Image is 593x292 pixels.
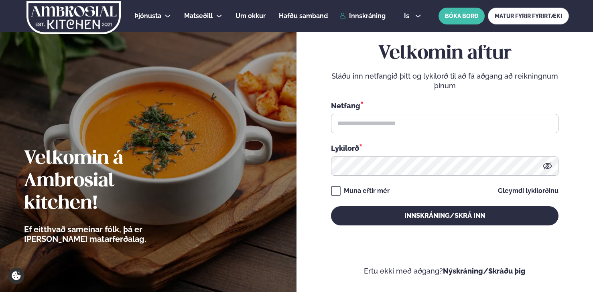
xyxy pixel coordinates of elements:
[184,12,213,20] span: Matseðill
[404,13,412,19] span: is
[398,13,428,19] button: is
[279,12,328,20] span: Hafðu samband
[488,8,569,24] a: MATUR FYRIR FYRIRTÆKI
[321,266,569,276] p: Ertu ekki með aðgang?
[134,12,161,20] span: Þjónusta
[339,12,386,20] a: Innskráning
[331,143,558,153] div: Lykilorð
[134,11,161,21] a: Þjónusta
[184,11,213,21] a: Matseðill
[236,11,266,21] a: Um okkur
[498,188,558,194] a: Gleymdi lykilorðinu
[236,12,266,20] span: Um okkur
[331,100,558,111] div: Netfang
[331,71,558,91] p: Sláðu inn netfangið þitt og lykilorð til að fá aðgang að reikningnum þínum
[24,148,191,215] h2: Velkomin á Ambrosial kitchen!
[331,43,558,65] h2: Velkomin aftur
[443,267,526,275] a: Nýskráning/Skráðu þig
[26,1,122,34] img: logo
[24,225,191,244] p: Ef eitthvað sameinar fólk, þá er [PERSON_NAME] matarferðalag.
[331,206,558,225] button: Innskráning/Skrá inn
[8,268,24,284] a: Cookie settings
[279,11,328,21] a: Hafðu samband
[439,8,485,24] button: BÓKA BORÐ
